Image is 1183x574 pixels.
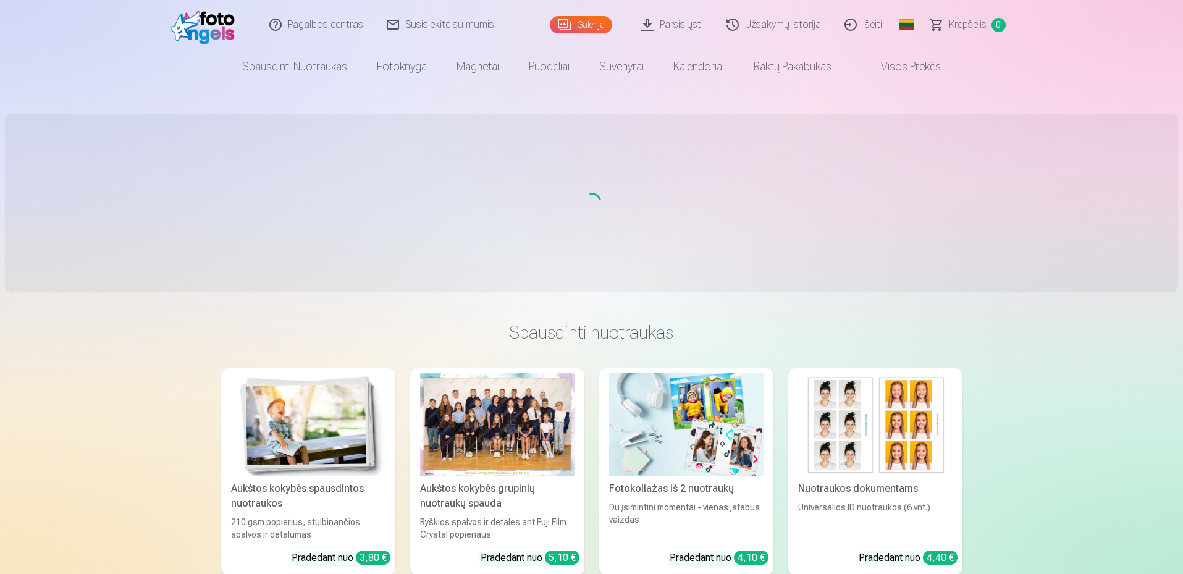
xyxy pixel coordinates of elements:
[949,17,987,32] span: Krepšelis
[545,551,579,565] div: 5,10 €
[798,373,953,476] img: Nuotraukos dokumentams
[292,551,390,565] div: Pradedant nuo
[604,481,768,496] div: Fotokoliažas iš 2 nuotraukų
[923,551,958,565] div: 4,40 €
[514,49,584,84] a: Puodeliai
[584,49,659,84] a: Suvenyrai
[481,551,579,565] div: Pradedant nuo
[739,49,846,84] a: Raktų pakabukas
[793,501,958,541] div: Universalios ID nuotraukos (6 vnt.)
[362,49,442,84] a: Fotoknyga
[227,49,362,84] a: Spausdinti nuotraukas
[609,373,764,476] img: Fotokoliažas iš 2 nuotraukų
[991,18,1006,32] span: 0
[231,373,385,476] img: Aukštos kokybės spausdintos nuotraukos
[859,551,958,565] div: Pradedant nuo
[846,49,956,84] a: Visos prekės
[415,481,579,511] div: Aukštos kokybės grupinių nuotraukų spauda
[356,551,390,565] div: 3,80 €
[171,5,242,44] img: /fa2
[793,481,958,496] div: Nuotraukos dokumentams
[670,551,768,565] div: Pradedant nuo
[442,49,514,84] a: Magnetai
[550,16,612,33] a: Galerija
[226,481,390,511] div: Aukštos kokybės spausdintos nuotraukos
[734,551,768,565] div: 4,10 €
[604,501,768,541] div: Du įsimintini momentai - vienas įstabus vaizdas
[659,49,739,84] a: Kalendoriai
[231,321,953,344] h3: Spausdinti nuotraukas
[415,516,579,541] div: Ryškios spalvos ir detalės ant Fuji Film Crystal popieriaus
[226,516,390,541] div: 210 gsm popierius, stulbinančios spalvos ir detalumas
